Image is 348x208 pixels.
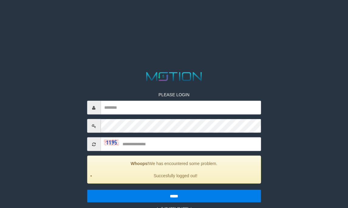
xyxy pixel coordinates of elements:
img: MOTION_logo.png [143,71,204,83]
img: captcha [104,139,119,146]
li: Succesfully logged out! [95,173,256,179]
p: PLEASE LOGIN [87,92,261,98]
strong: Whoops! [131,161,149,166]
div: We has encountered some problem. [87,156,261,184]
